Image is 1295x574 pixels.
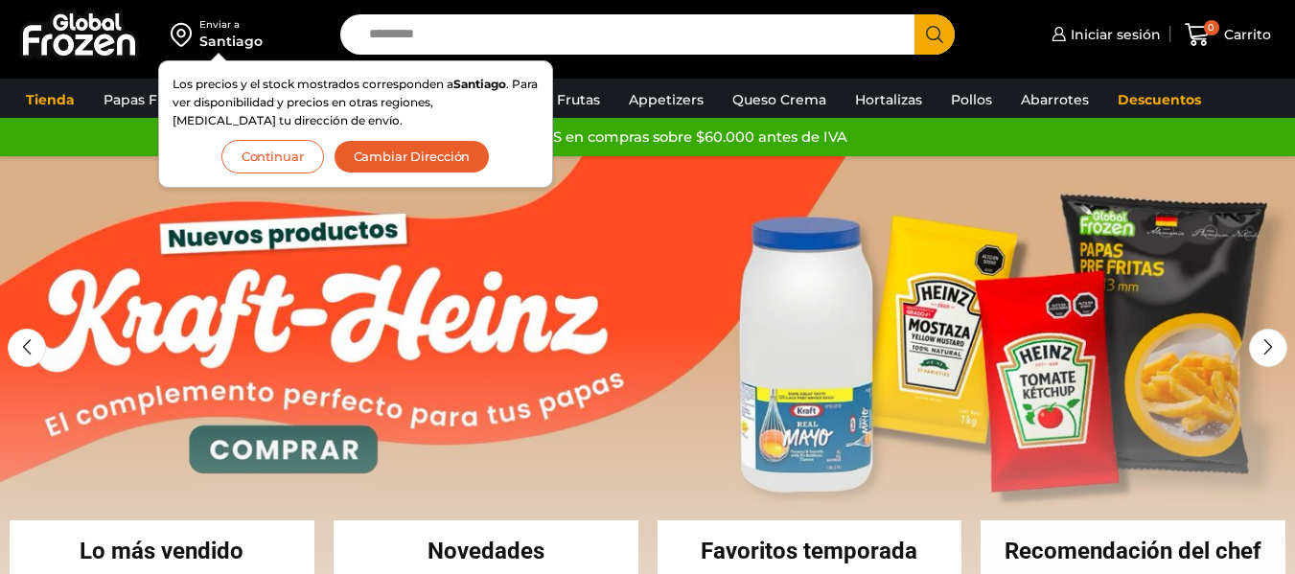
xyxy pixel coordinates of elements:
h2: Favoritos temporada [658,540,962,563]
div: Enviar a [199,18,263,32]
a: Appetizers [619,81,713,118]
span: 0 [1204,20,1219,35]
h2: Novedades [334,540,638,563]
a: Descuentos [1108,81,1211,118]
a: Abarrotes [1011,81,1098,118]
a: Queso Crema [723,81,836,118]
div: Previous slide [8,329,46,367]
button: Search button [914,14,955,55]
a: Hortalizas [845,81,932,118]
span: Iniciar sesión [1066,25,1161,44]
a: Tienda [16,81,84,118]
a: Iniciar sesión [1047,15,1161,54]
a: Pollos [941,81,1002,118]
h2: Recomendación del chef [981,540,1285,563]
strong: Santiago [453,77,506,91]
div: Next slide [1249,329,1287,367]
a: 0 Carrito [1180,12,1276,57]
p: Los precios y el stock mostrados corresponden a . Para ver disponibilidad y precios en otras regi... [173,75,539,130]
button: Cambiar Dirección [334,140,491,173]
h2: Lo más vendido [10,540,314,563]
img: address-field-icon.svg [171,18,199,51]
div: Santiago [199,32,263,51]
a: Papas Fritas [94,81,197,118]
button: Continuar [221,140,324,173]
span: Carrito [1219,25,1271,44]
